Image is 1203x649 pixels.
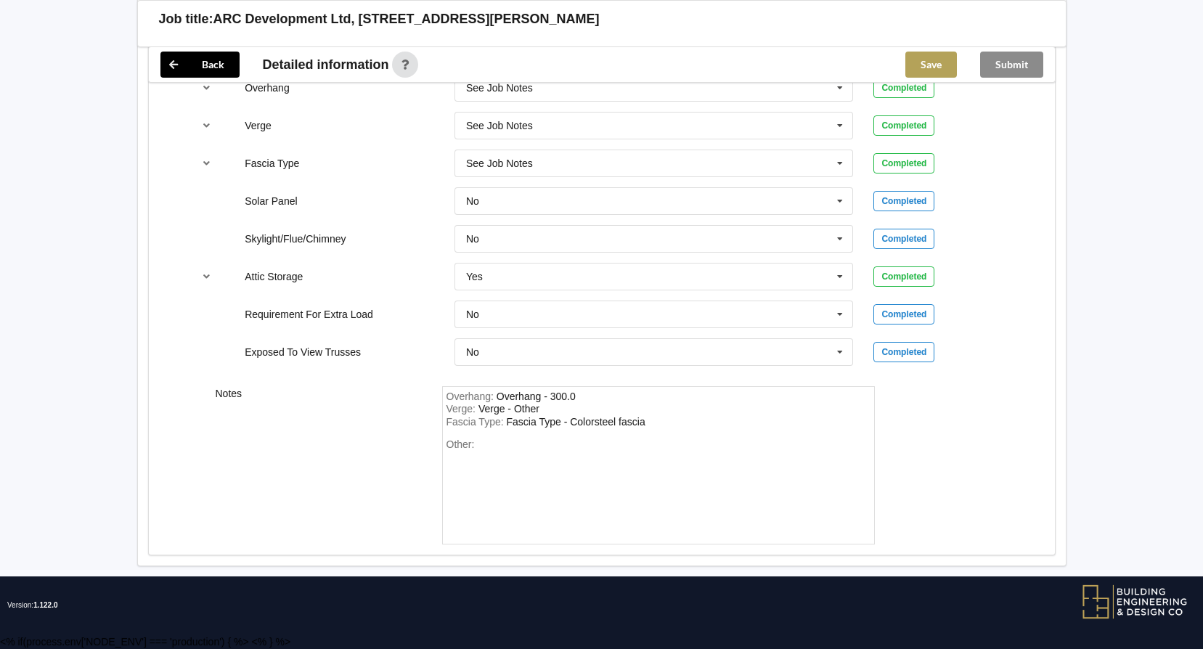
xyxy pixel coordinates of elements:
[905,52,957,78] button: Save
[478,403,539,415] div: Verge
[245,82,289,94] label: Overhang
[442,386,875,545] form: notes-field
[245,120,272,131] label: Verge
[873,229,934,249] div: Completed
[245,158,299,169] label: Fascia Type
[466,234,479,244] div: No
[873,191,934,211] div: Completed
[192,150,221,176] button: reference-toggle
[466,83,533,93] div: See Job Notes
[466,121,533,131] div: See Job Notes
[192,264,221,290] button: reference-toggle
[507,416,645,428] div: FasciaType
[160,52,240,78] button: Back
[873,342,934,362] div: Completed
[192,75,221,101] button: reference-toggle
[245,271,303,282] label: Attic Storage
[446,416,507,428] span: Fascia Type :
[213,11,600,28] h3: ARC Development Ltd, [STREET_ADDRESS][PERSON_NAME]
[497,391,576,402] div: Overhang
[466,196,479,206] div: No
[873,153,934,174] div: Completed
[33,601,57,609] span: 1.122.0
[873,304,934,324] div: Completed
[1082,584,1188,620] img: BEDC logo
[873,266,934,287] div: Completed
[159,11,213,28] h3: Job title:
[205,386,432,545] div: Notes
[245,195,297,207] label: Solar Panel
[7,576,58,634] span: Version:
[245,309,373,320] label: Requirement For Extra Load
[446,391,497,402] span: Overhang :
[466,347,479,357] div: No
[263,58,389,71] span: Detailed information
[873,115,934,136] div: Completed
[873,78,934,98] div: Completed
[245,346,361,358] label: Exposed To View Trusses
[192,113,221,139] button: reference-toggle
[446,438,475,450] span: Other:
[446,403,478,415] span: Verge :
[466,158,533,168] div: See Job Notes
[466,309,479,319] div: No
[245,233,346,245] label: Skylight/Flue/Chimney
[466,272,483,282] div: Yes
